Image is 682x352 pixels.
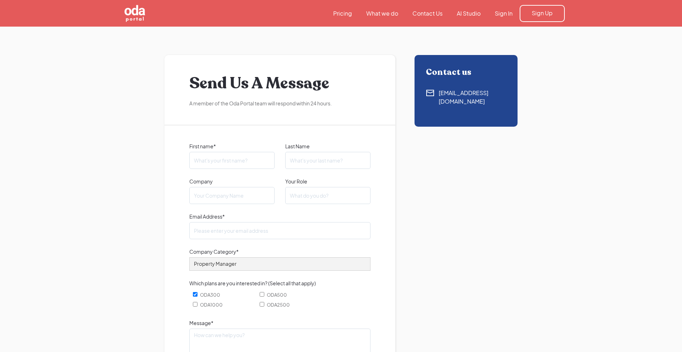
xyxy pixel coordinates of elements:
label: Message* [189,319,370,327]
label: Company Category* [189,248,370,255]
label: First name* [189,142,275,150]
a: AI Studio [450,10,488,17]
div: [EMAIL_ADDRESS][DOMAIN_NAME] [439,89,506,106]
a: Sign Up [520,5,565,22]
input: What's your first name? [189,152,275,169]
h1: Send Us A Message [189,73,370,94]
input: ODA1000 [193,302,197,307]
label: Email Address* [189,213,370,220]
a: Sign In [488,10,520,17]
label: Company [189,177,275,185]
div: A member of the Oda Portal team will respond within 24 hours. [189,100,370,107]
a: What we do [359,10,405,17]
input: Please enter your email address [189,222,370,239]
a: Contact Us [405,10,450,17]
input: What's your last name? [285,152,370,169]
input: Your Company Name [189,187,275,204]
span: ODA1000 [200,301,223,309]
label: Last Name [285,142,370,150]
a: Contact using email[EMAIL_ADDRESS][DOMAIN_NAME] [426,89,506,106]
input: ODA2500 [260,302,264,307]
div: Contact us [426,67,506,77]
a: home [117,4,185,23]
input: ODA300 [193,292,197,297]
span: ODA300 [200,291,220,299]
div: Sign Up [532,9,553,17]
a: Pricing [326,10,359,17]
label: Which plans are you interested in? (Select all that apply) [189,279,370,287]
img: Contact using email [426,89,434,97]
input: What do you do? [285,187,370,204]
span: ODA500 [267,291,287,299]
label: Your Role [285,177,370,185]
input: ODA500 [260,292,264,297]
span: ODA2500 [267,301,290,309]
